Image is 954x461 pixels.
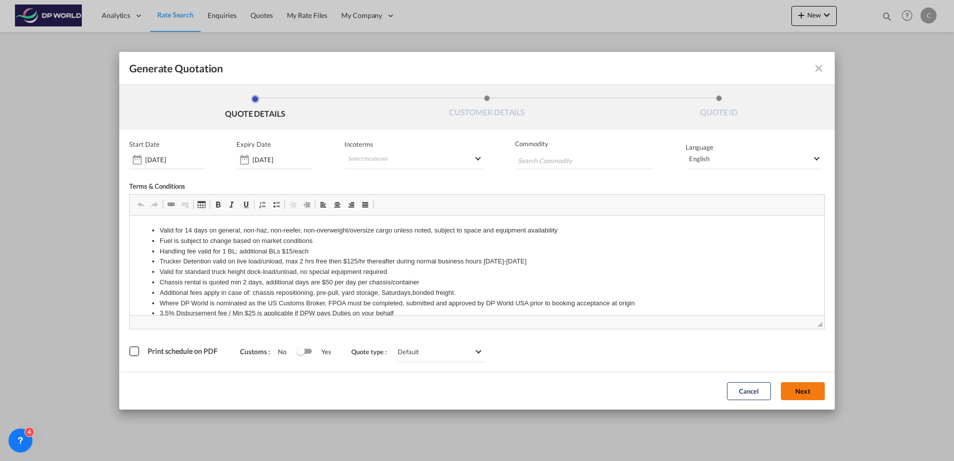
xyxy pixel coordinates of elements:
li: Chassis rental is quoted min 2 days, additional days are $50 per day per chassis/container [30,62,665,72]
div: English [689,155,710,163]
a: Link (Ctrl+K) [164,198,178,211]
md-dialog: Generate QuotationQUOTE ... [119,52,835,410]
li: Where DP World is nominated as the US Customs Broker, FPOA must be completed, submitted and appro... [30,83,665,93]
button: Next [781,382,825,400]
a: Bold (Ctrl+B) [211,198,225,211]
a: Justify [358,198,372,211]
md-select: Select Incoterms [344,151,483,169]
li: Handling fee valid for 1 BL; additional BLs $15/each [30,31,665,41]
iframe: Editor, editor6 [130,216,824,315]
a: Insert/Remove Bulleted List [269,198,283,211]
button: Cancel [727,382,771,400]
md-icon: icon-close fg-AAA8AD cursor m-0 [813,62,825,74]
a: Table [195,198,209,211]
a: Redo (Ctrl+Y) [148,198,162,211]
span: Incoterms [344,140,483,148]
a: Align Left [316,198,330,211]
li: Valid for standard truck height dock-load/unload, no special equipment required [30,51,665,62]
span: No [278,348,296,356]
input: Expiry date [252,156,312,164]
span: Resize [817,322,822,327]
span: Generate Quotation [129,62,223,75]
a: Decrease Indent [286,198,300,211]
md-chips-wrap: Chips container with autocompletion. Enter the text area, type text to search, and then use the u... [516,152,653,169]
li: QUOTE DETAILS [139,95,371,122]
span: Customs : [240,347,278,356]
div: Terms & Conditions [129,182,477,194]
md-checkbox: Print schedule on PDF [129,347,220,357]
input: Start date [145,156,205,164]
span: Commodity [515,140,654,148]
a: Unlink [178,198,192,211]
p: Start Date [129,140,160,148]
a: Underline (Ctrl+U) [239,198,253,211]
li: Additional fees apply in case of: chassis repositioning, pre-pull, yard storage, Saturdays,bonded... [30,72,665,83]
span: Yes [311,348,331,356]
div: Default [398,348,419,356]
span: Quote type : [351,348,394,356]
a: Center [330,198,344,211]
p: Expiry Date [237,140,271,148]
input: Search Commodity [518,153,612,169]
a: Increase Indent [300,198,314,211]
li: 3.5% Disbursement fee / Min $25 is applicable if DPW pays Duties on your behalf [30,93,665,103]
li: QUOTE ID [603,95,835,122]
a: Align Right [344,198,358,211]
span: Language [686,143,714,151]
li: Trucker Detention valid on live load/unload, max 2 hrs free then $125/hr thereafter during normal... [30,41,665,51]
a: Italic (Ctrl+I) [225,198,239,211]
a: Undo (Ctrl+Z) [134,198,148,211]
li: CUSTOMER DETAILS [371,95,603,122]
body: Editor, editor6 [10,10,685,183]
a: Insert/Remove Numbered List [255,198,269,211]
span: Print schedule on PDF [148,347,218,355]
li: Valid for 14 days on general, non-haz, non-reefer, non-overweight/oversize cargo unless noted, su... [30,10,665,20]
md-switch: Switch 1 [296,344,311,359]
li: Fuel is subject to change based on market conditions [30,20,665,31]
